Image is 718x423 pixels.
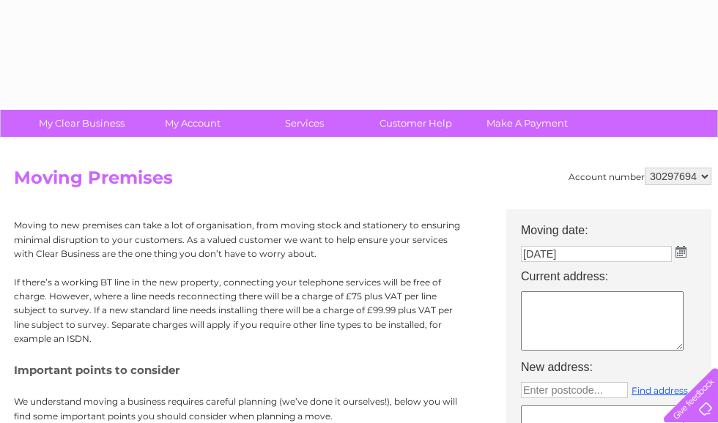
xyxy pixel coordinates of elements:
h2: Moving Premises [14,168,711,195]
a: My Clear Business [21,110,142,137]
p: We understand moving a business requires careful planning (we’ve done it ourselves!), below you w... [14,394,468,422]
div: Account number [569,168,711,185]
a: Find address... [632,385,695,396]
a: Customer Help [355,110,476,137]
a: My Account [133,110,253,137]
h5: Important points to consider [14,364,468,376]
img: ... [676,246,686,258]
a: Services [244,110,365,137]
p: If there’s a working BT line in the new property, connecting your telephone services will be free... [14,275,468,345]
a: Make A Payment [467,110,588,137]
p: Moving to new premises can take a lot of organisation, from moving stock and stationery to ensuri... [14,218,468,261]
